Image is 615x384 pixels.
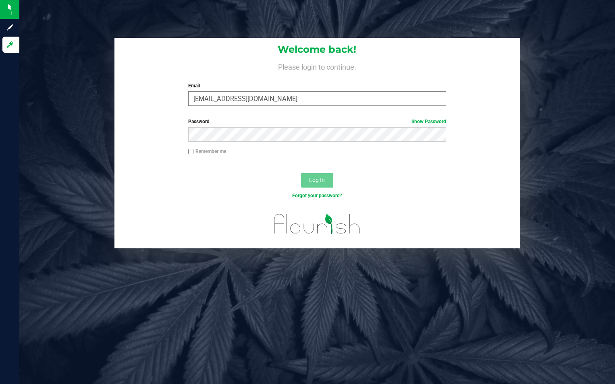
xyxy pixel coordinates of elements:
button: Log In [301,173,333,188]
h4: Please login to continue. [114,61,519,71]
img: flourish_logo.svg [266,208,368,240]
h1: Welcome back! [114,44,519,55]
inline-svg: Log in [6,41,14,49]
label: Email [188,82,446,89]
a: Forgot your password? [292,193,342,198]
input: Remember me [188,149,194,155]
a: Show Password [411,119,446,124]
span: Password [188,119,210,124]
label: Remember me [188,148,226,155]
inline-svg: Sign up [6,23,14,31]
span: Log In [309,177,325,183]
